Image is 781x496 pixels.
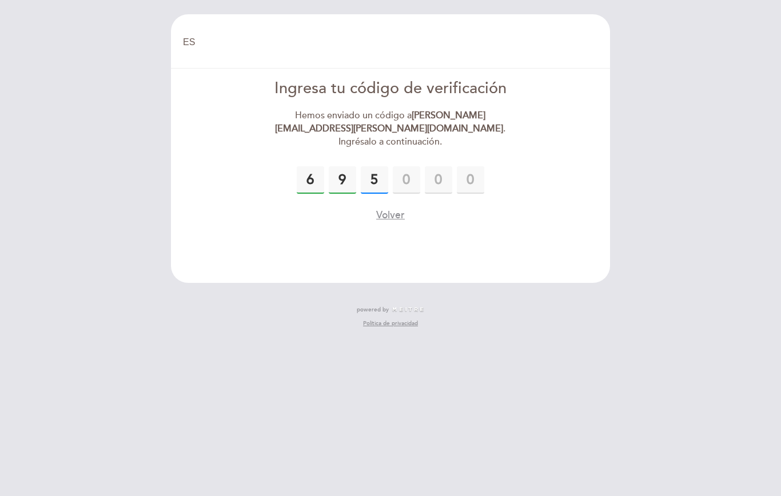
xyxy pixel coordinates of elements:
strong: [PERSON_NAME][EMAIL_ADDRESS][PERSON_NAME][DOMAIN_NAME] [275,110,503,134]
input: 0 [329,166,356,194]
button: Volver [376,208,405,222]
input: 0 [297,166,324,194]
div: Hemos enviado un código a . Ingrésalo a continuación. [260,109,522,149]
input: 0 [393,166,420,194]
input: 0 [361,166,388,194]
span: powered by [357,306,389,314]
div: Ingresa tu código de verificación [260,78,522,100]
a: powered by [357,306,424,314]
input: 0 [425,166,452,194]
input: 0 [457,166,484,194]
a: Política de privacidad [363,319,418,327]
img: MEITRE [392,307,424,313]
